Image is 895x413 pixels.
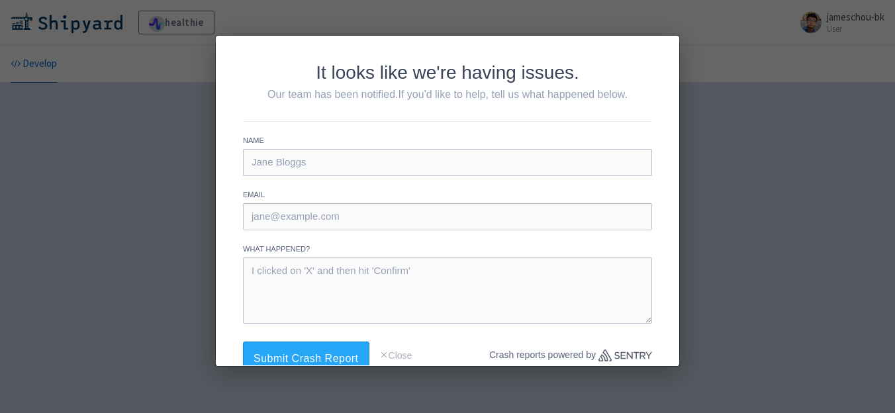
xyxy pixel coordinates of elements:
[243,342,369,376] button: Submit Crash Report
[243,63,652,83] h2: It looks like we're having issues.
[243,244,652,255] label: What happened?
[379,342,412,369] button: Close
[243,135,652,146] label: Name
[243,203,652,230] input: jane@example.com
[243,87,652,103] p: Our team has been notified.
[489,342,652,369] p: Crash reports powered by
[243,149,652,176] input: Jane Bloggs
[598,349,652,361] a: Sentry
[243,189,652,201] label: Email
[399,89,628,100] span: If you'd like to help, tell us what happened below.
